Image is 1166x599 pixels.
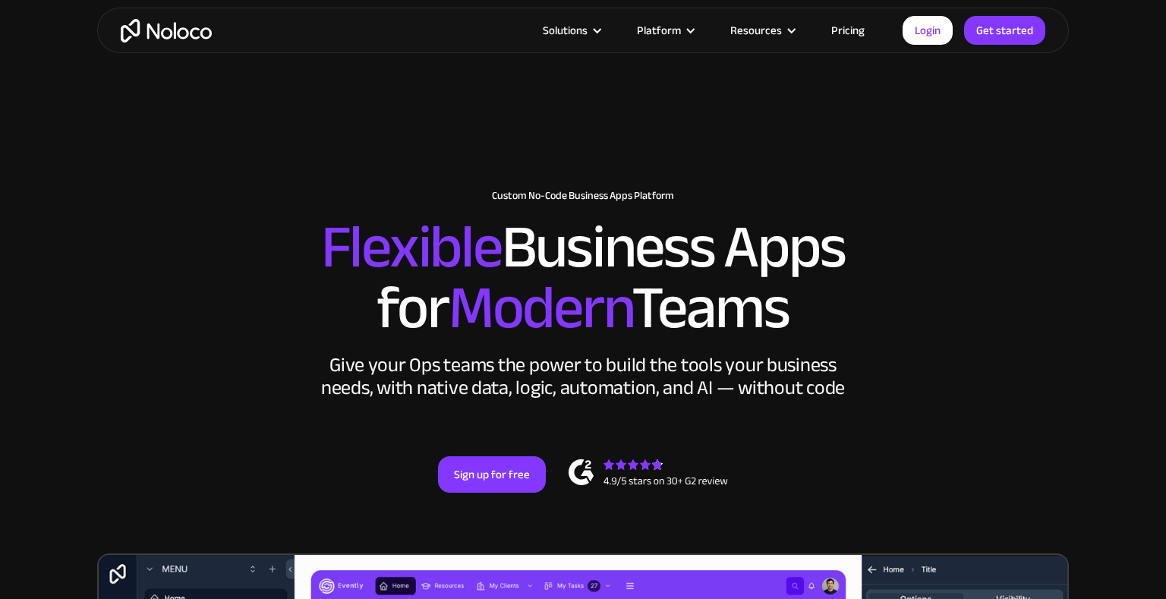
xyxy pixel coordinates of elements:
[543,20,588,40] div: Solutions
[524,20,618,40] div: Solutions
[812,20,884,40] a: Pricing
[730,20,782,40] div: Resources
[903,16,953,45] a: Login
[112,190,1054,202] h1: Custom No-Code Business Apps Platform
[112,217,1054,339] h2: Business Apps for Teams
[321,191,502,304] span: Flexible
[637,20,681,40] div: Platform
[449,251,632,364] span: Modern
[317,354,849,399] div: Give your Ops teams the power to build the tools your business needs, with native data, logic, au...
[438,456,546,493] a: Sign up for free
[711,20,812,40] div: Resources
[964,16,1045,45] a: Get started
[618,20,711,40] div: Platform
[121,19,212,43] a: home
